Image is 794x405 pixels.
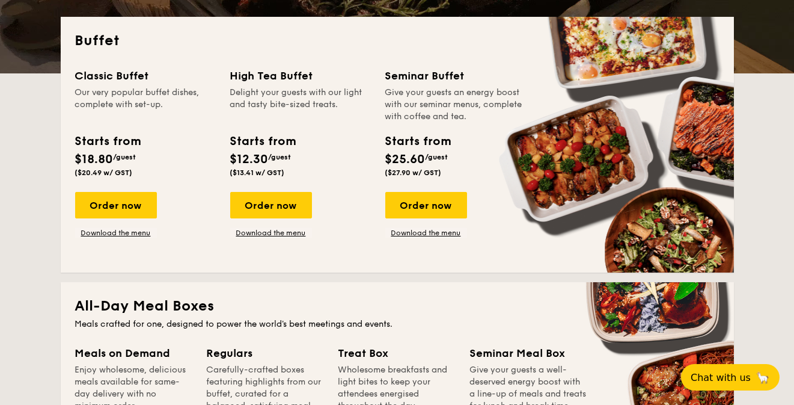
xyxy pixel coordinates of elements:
[75,297,719,316] h2: All-Day Meal Boxes
[75,152,114,167] span: $18.80
[385,87,526,123] div: Give your guests an energy boost with our seminar menus, complete with coffee and tea.
[75,132,141,150] div: Starts from
[385,192,467,218] div: Order now
[230,152,269,167] span: $12.30
[75,192,157,218] div: Order now
[426,153,448,161] span: /guest
[114,153,136,161] span: /guest
[385,152,426,167] span: $25.60
[230,132,296,150] div: Starts from
[385,67,526,84] div: Seminar Buffet
[385,168,442,177] span: ($27.90 w/ GST)
[691,372,751,383] span: Chat with us
[385,228,467,238] a: Download the menu
[756,371,770,385] span: 🦙
[681,364,780,391] button: Chat with us🦙
[385,132,451,150] div: Starts from
[269,153,292,161] span: /guest
[338,345,456,362] div: Treat Box
[75,67,216,84] div: Classic Buffet
[230,168,285,177] span: ($13.41 w/ GST)
[75,318,719,330] div: Meals crafted for one, designed to power the world's best meetings and events.
[75,345,192,362] div: Meals on Demand
[75,168,133,177] span: ($20.49 w/ GST)
[207,345,324,362] div: Regulars
[230,67,371,84] div: High Tea Buffet
[75,87,216,123] div: Our very popular buffet dishes, complete with set-up.
[470,345,587,362] div: Seminar Meal Box
[230,87,371,123] div: Delight your guests with our light and tasty bite-sized treats.
[75,228,157,238] a: Download the menu
[230,192,312,218] div: Order now
[230,228,312,238] a: Download the menu
[75,31,719,51] h2: Buffet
